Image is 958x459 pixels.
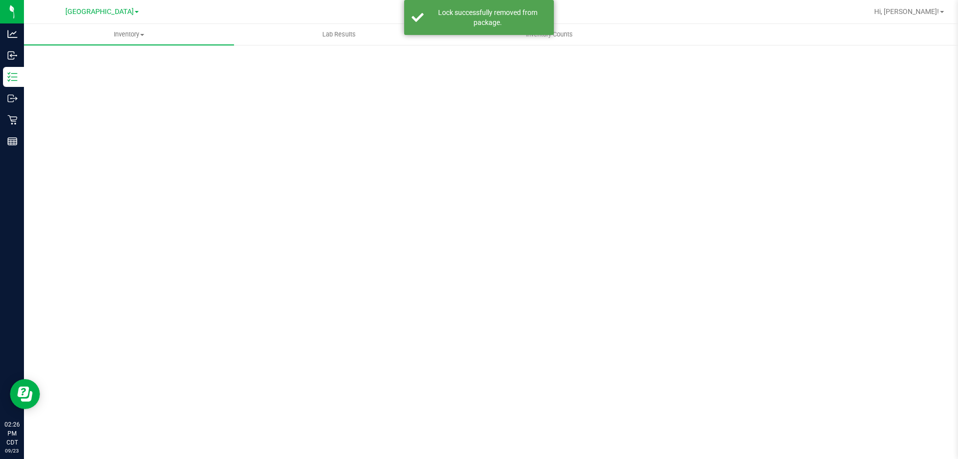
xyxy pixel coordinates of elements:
[4,420,19,447] p: 02:26 PM CDT
[65,7,134,16] span: [GEOGRAPHIC_DATA]
[7,136,17,146] inline-svg: Reports
[7,72,17,82] inline-svg: Inventory
[7,93,17,103] inline-svg: Outbound
[7,50,17,60] inline-svg: Inbound
[24,30,234,39] span: Inventory
[309,30,369,39] span: Lab Results
[429,7,546,27] div: Lock successfully removed from package.
[7,115,17,125] inline-svg: Retail
[234,24,444,45] a: Lab Results
[7,29,17,39] inline-svg: Analytics
[4,447,19,455] p: 09/23
[10,379,40,409] iframe: Resource center
[874,7,939,15] span: Hi, [PERSON_NAME]!
[24,24,234,45] a: Inventory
